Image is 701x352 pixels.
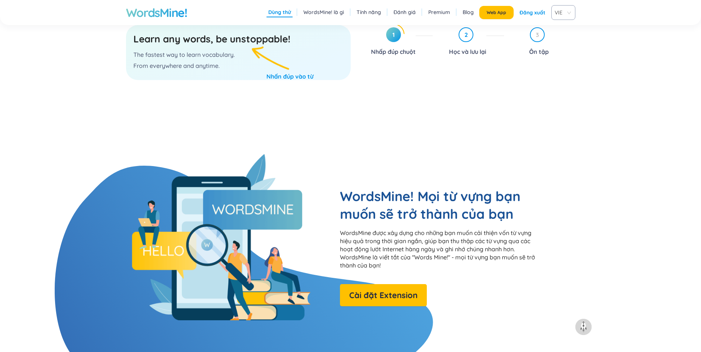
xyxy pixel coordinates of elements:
[133,62,343,70] p: From everywhere and anytime.
[132,154,311,320] img: What's WordsMine!
[133,51,343,59] p: The fastest way to learn vocabulary.
[479,6,514,19] button: Web App
[463,8,474,16] a: Blog
[126,5,187,20] a: WordsMine!
[340,229,540,269] p: WordsMine được xây dựng cho những bạn muốn cải thiện vốn từ vựng hiệu quả trong thời gian ngắn, g...
[386,27,401,42] span: 1
[428,8,450,16] a: Premium
[487,10,506,15] span: Web App
[133,32,343,46] h3: Learn any words, be unstoppable!
[439,27,504,58] div: 2Học và lưu lại
[510,27,575,58] div: 3Ôn tập
[303,8,344,16] a: WordsMine! là gì
[362,27,433,58] div: 1Nhấp đúp chuột
[340,284,427,306] button: Cài đặt Extension
[268,8,291,16] a: Dùng thử
[555,7,569,18] span: VIE
[349,289,418,302] span: Cài đặt Extension
[394,8,416,16] a: Đánh giá
[357,8,381,16] a: Tính năng
[371,46,416,58] div: Nhấp đúp chuột
[340,187,540,223] h2: WordsMine! Mọi từ vựng bạn muốn sẽ trở thành của bạn
[459,28,473,41] span: 2
[531,28,544,41] span: 3
[578,321,589,333] img: to top
[520,6,545,19] div: Đăng xuất
[449,46,486,58] div: Học và lưu lại
[529,46,549,58] div: Ôn tập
